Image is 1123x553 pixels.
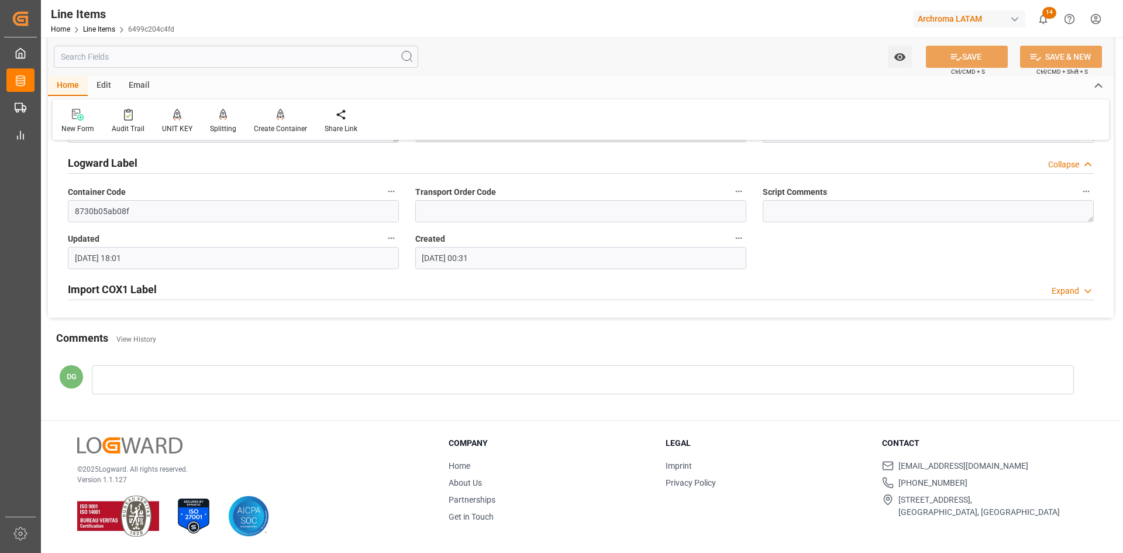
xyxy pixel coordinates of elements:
span: [EMAIL_ADDRESS][DOMAIN_NAME] [898,460,1028,472]
button: SAVE & NEW [1020,46,1102,68]
h3: Legal [666,437,868,449]
div: Create Container [254,123,307,134]
img: AICPA SOC [228,496,269,537]
div: New Form [61,123,94,134]
a: Get in Touch [449,512,494,521]
span: Updated [68,233,99,245]
p: © 2025 Logward. All rights reserved. [77,464,419,475]
div: Audit Trail [112,123,144,134]
span: [PHONE_NUMBER] [898,477,967,489]
a: Imprint [666,461,692,470]
a: Partnerships [449,495,495,504]
input: DD.MM.YYYY HH:MM [415,247,746,269]
input: DD.MM.YYYY HH:MM [68,247,399,269]
span: Ctrl/CMD + S [951,67,985,76]
a: Privacy Policy [666,478,716,487]
button: Created [731,231,746,246]
button: Archroma LATAM [913,8,1030,30]
img: Logward Logo [77,437,182,454]
h2: Comments [56,330,108,346]
div: Splitting [210,123,236,134]
span: [STREET_ADDRESS], [GEOGRAPHIC_DATA], [GEOGRAPHIC_DATA] [898,494,1060,518]
h3: Company [449,437,651,449]
button: Updated [384,231,399,246]
span: Ctrl/CMD + Shift + S [1036,67,1088,76]
button: show 14 new notifications [1030,6,1056,32]
div: Share Link [325,123,357,134]
div: Line Items [51,5,174,23]
button: Help Center [1056,6,1083,32]
span: DG [67,372,77,381]
h3: Contact [882,437,1084,449]
a: Line Items [83,25,115,33]
span: Script Comments [763,186,827,198]
button: Container Code [384,184,399,199]
span: 14 [1042,7,1056,19]
div: Edit [88,76,120,96]
button: Transport Order Code [731,184,746,199]
span: Container Code [68,186,126,198]
button: Script Comments [1079,184,1094,199]
div: Collapse [1048,159,1079,171]
div: Email [120,76,159,96]
div: Archroma LATAM [913,11,1025,28]
img: ISO 9001 & ISO 14001 Certification [77,496,159,537]
a: About Us [449,478,482,487]
a: Home [449,461,470,470]
button: open menu [888,46,912,68]
span: Transport Order Code [415,186,496,198]
p: Version 1.1.127 [77,475,419,485]
input: Search Fields [54,46,418,68]
button: SAVE [926,46,1008,68]
h2: Logward Label [68,155,137,171]
div: Home [48,76,88,96]
span: Created [415,233,445,245]
img: ISO 27001 Certification [173,496,214,537]
a: View History [116,335,156,344]
h2: Import COX1 Label [68,281,157,297]
a: Home [51,25,70,33]
div: Expand [1052,285,1079,297]
div: UNIT KEY [162,123,192,134]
